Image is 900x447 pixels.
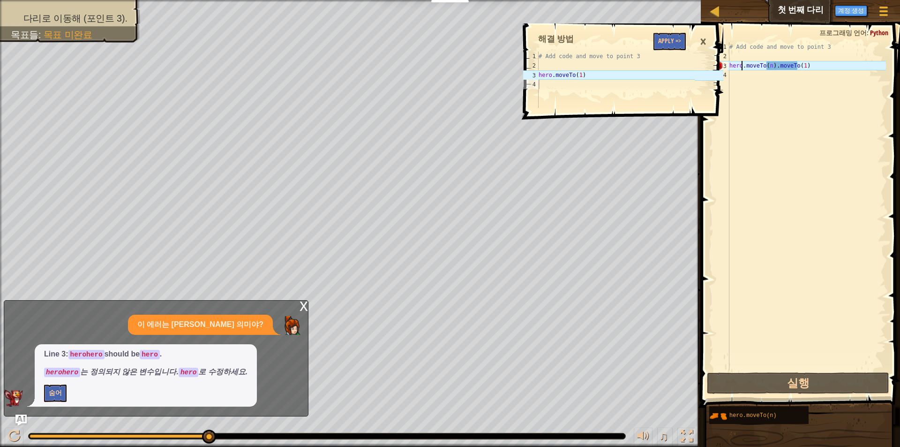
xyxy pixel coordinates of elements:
[707,372,889,394] button: 실행
[695,31,711,53] div: ×
[44,368,247,376] em: 는 정의되지 않은 변수입니다. 로 수정하세요.
[867,28,870,37] span: :
[44,385,67,402] button: 숨어
[4,390,23,407] img: AI
[872,2,895,24] button: 게임 메뉴 보이기
[44,30,92,40] span: 목표 미완료
[533,33,578,45] div: 해결 방법
[5,428,23,447] button: Ctrl + P: Play
[835,5,867,16] button: 계정 생성
[11,30,38,40] span: 목표들
[44,368,80,377] code: herohero
[140,350,160,359] code: hero
[68,350,105,359] code: herohero
[523,52,539,61] div: 1
[11,12,130,25] li: 다리로 이동해 (포인트 3).
[870,28,888,37] span: Python
[300,301,308,310] div: x
[38,30,44,40] span: :
[15,415,27,426] button: Ask AI
[137,319,263,330] p: 이 에러는 [PERSON_NAME] 의미야?
[812,5,825,14] span: 힌트
[782,2,808,19] button: Ask AI
[653,33,686,50] button: Apply =>
[44,349,247,360] p: Line 3: should be .
[23,13,127,23] span: 다리로 이동해 (포인트 3).
[819,28,867,37] span: 프로그래밍 언어
[787,5,803,14] span: Ask AI
[282,316,301,335] img: Player
[729,412,777,419] span: hero.moveTo(n)
[523,70,539,80] div: 3
[179,368,199,377] code: hero
[523,80,539,89] div: 4
[523,61,539,70] div: 2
